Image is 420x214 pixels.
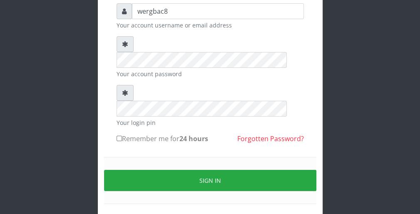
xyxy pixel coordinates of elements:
[104,170,316,191] button: Sign in
[117,118,304,127] small: Your login pin
[117,70,304,78] small: Your account password
[179,134,208,143] b: 24 hours
[117,21,304,30] small: Your account username or email address
[237,134,304,143] a: Forgotten Password?
[132,3,304,19] input: Username or email address
[117,134,208,144] label: Remember me for
[117,136,122,141] input: Remember me for24 hours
